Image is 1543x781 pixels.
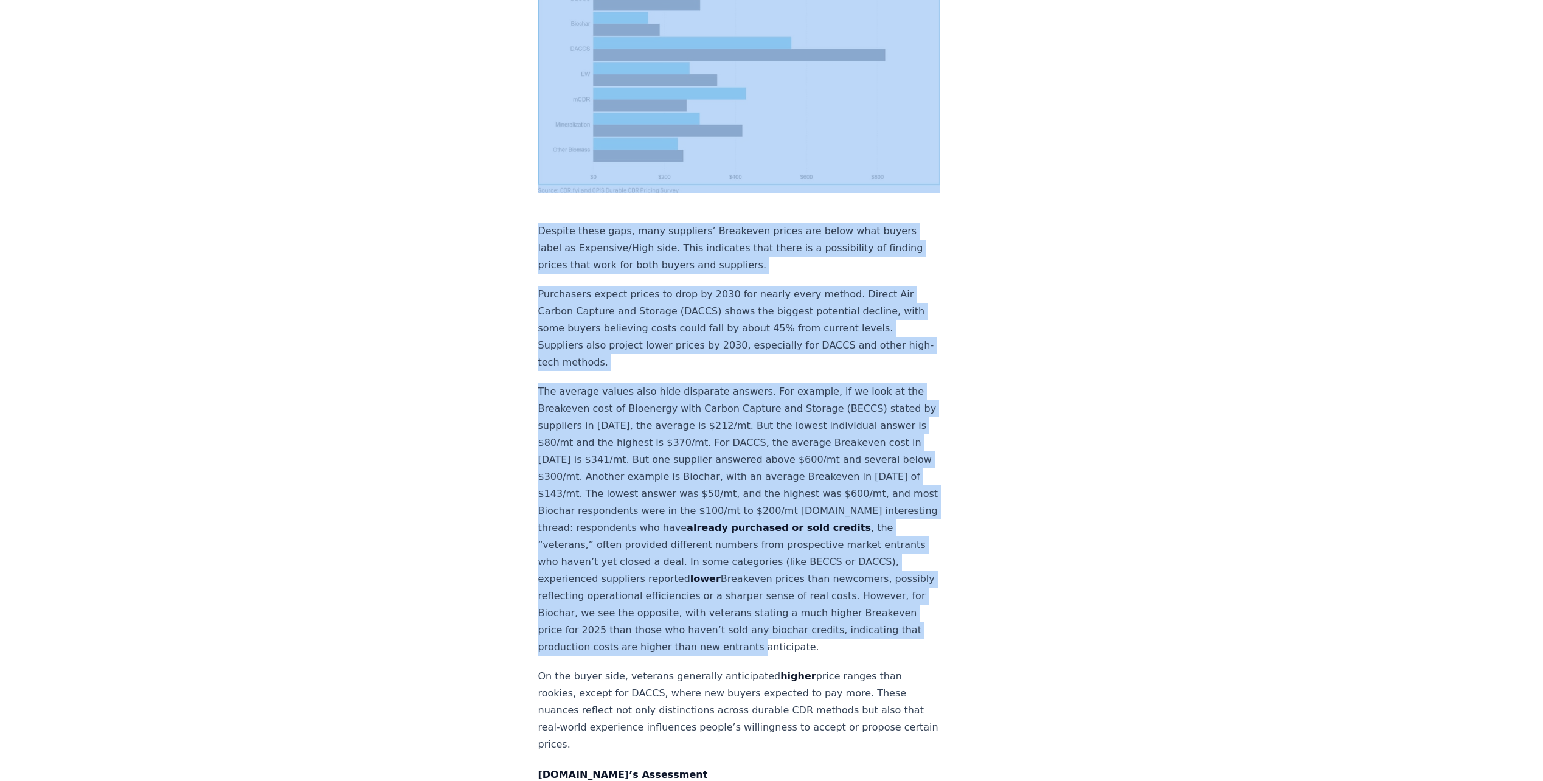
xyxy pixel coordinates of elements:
p: Despite these gaps, many suppliers’ Breakeven prices are below what buyers label as Expensive/Hig... [538,223,941,274]
p: Purchasers expect prices to drop by 2030 for nearly every method. Direct Air Carbon Capture and S... [538,286,941,371]
p: On the buyer side, veterans generally anticipated price ranges than rookies, except for DACCS, wh... [538,668,941,753]
strong: already purchased or sold credits [687,522,871,533]
strong: [DOMAIN_NAME]’s Assessment [538,769,708,780]
strong: lower [690,573,721,585]
strong: higher [780,670,816,682]
p: The average values also hide disparate answers. For example, if we look at the Breakeven cost of ... [538,383,941,656]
